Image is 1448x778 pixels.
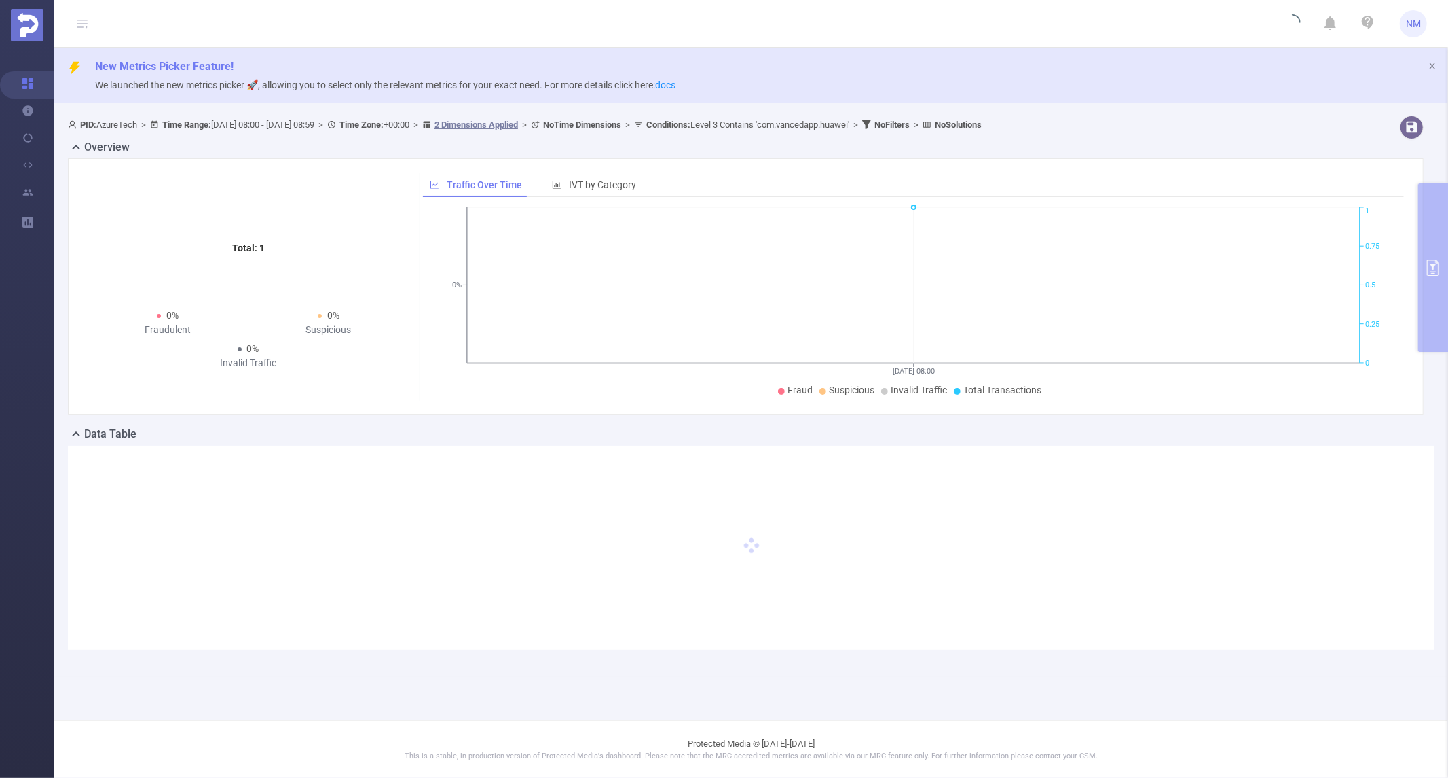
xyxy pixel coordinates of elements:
button: icon: close [1428,58,1437,73]
i: icon: line-chart [430,180,439,190]
span: Traffic Over Time [447,179,522,190]
div: Invalid Traffic [168,356,329,370]
div: Fraudulent [88,323,248,337]
span: NM [1406,10,1421,37]
span: 0% [247,343,259,354]
b: Time Zone: [339,120,384,130]
span: Total Transactions [963,385,1041,395]
span: > [314,120,327,130]
b: Time Range: [162,120,211,130]
span: AzureTech [DATE] 08:00 - [DATE] 08:59 +00:00 [68,120,982,130]
i: icon: bar-chart [552,180,561,190]
span: Invalid Traffic [891,385,947,395]
b: No Solutions [935,120,982,130]
span: > [137,120,150,130]
tspan: 0.5 [1365,281,1375,290]
span: > [621,120,634,130]
tspan: 1 [1365,207,1369,216]
h2: Overview [84,139,130,156]
i: icon: user [68,120,80,129]
i: icon: close [1428,61,1437,71]
tspan: 0% [452,281,462,290]
span: We launched the new metrics picker 🚀, allowing you to select only the relevant metrics for your e... [95,79,675,90]
b: PID: [80,120,96,130]
tspan: 0 [1365,359,1369,368]
span: Fraud [787,385,813,395]
img: Protected Media [11,9,43,41]
span: > [409,120,422,130]
footer: Protected Media © [DATE]-[DATE] [54,720,1448,778]
span: > [849,120,862,130]
p: This is a stable, in production version of Protected Media's dashboard. Please note that the MRC ... [88,751,1414,762]
u: 2 Dimensions Applied [434,120,518,130]
span: Suspicious [829,385,874,395]
h2: Data Table [84,426,136,442]
span: > [910,120,923,130]
span: Level 3 Contains 'com.vancedapp.huawei' [646,120,849,130]
tspan: 0.25 [1365,320,1379,329]
span: 0% [166,310,179,321]
i: icon: thunderbolt [68,61,81,75]
tspan: 0.75 [1365,242,1379,251]
a: docs [655,79,675,90]
span: 0% [327,310,339,321]
tspan: [DATE] 08:00 [893,367,935,376]
span: > [518,120,531,130]
span: New Metrics Picker Feature! [95,60,234,73]
tspan: Total: 1 [232,243,265,253]
b: No Time Dimensions [543,120,621,130]
b: Conditions : [646,120,690,130]
div: Suspicious [248,323,409,337]
b: No Filters [874,120,910,130]
i: icon: loading [1284,14,1301,33]
span: IVT by Category [569,179,636,190]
